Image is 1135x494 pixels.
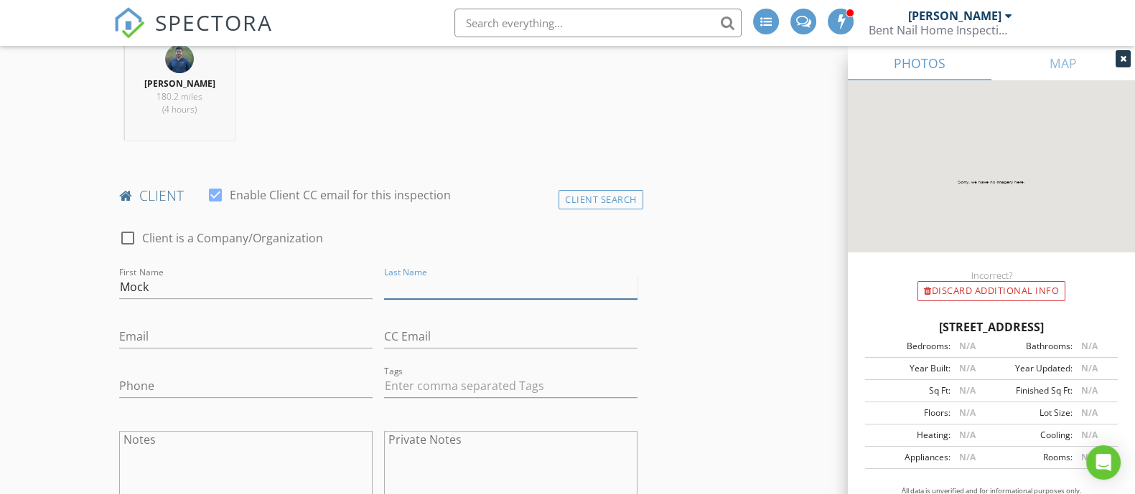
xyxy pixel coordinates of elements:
[230,188,451,202] label: Enable Client CC email for this inspection
[848,80,1135,287] img: streetview
[1081,362,1098,374] span: N/A
[991,429,1073,442] div: Cooling:
[959,429,976,441] span: N/A
[959,384,976,396] span: N/A
[113,7,145,39] img: The Best Home Inspection Software - Spectora
[1086,445,1121,480] div: Open Intercom Messenger
[869,407,950,419] div: Floors:
[1081,384,1098,396] span: N/A
[869,362,950,375] div: Year Built:
[959,340,976,352] span: N/A
[991,362,1073,375] div: Year Updated:
[162,103,197,115] span: (4 hours)
[908,9,1001,23] div: [PERSON_NAME]
[869,340,950,353] div: Bedrooms:
[113,19,273,49] a: SPECTORA
[959,407,976,419] span: N/A
[157,90,202,103] span: 180.2 miles
[991,340,1073,353] div: Bathrooms:
[865,318,1118,336] div: [STREET_ADDRESS]
[959,362,976,374] span: N/A
[1081,429,1098,441] span: N/A
[869,451,950,464] div: Appliances:
[869,384,950,397] div: Sq Ft:
[1081,451,1098,463] span: N/A
[165,44,194,73] img: matt_pic.jpg
[144,77,215,90] strong: [PERSON_NAME]
[559,190,643,209] div: Client Search
[991,384,1073,397] div: Finished Sq Ft:
[991,407,1073,419] div: Lot Size:
[1081,340,1098,352] span: N/A
[848,46,991,80] a: PHOTOS
[869,429,950,442] div: Heating:
[991,451,1073,464] div: Rooms:
[959,451,976,463] span: N/A
[1081,407,1098,419] span: N/A
[119,186,637,205] h4: client
[869,23,1012,37] div: Bent Nail Home Inspection Services
[454,9,742,37] input: Search everything...
[142,231,323,245] label: Client is a Company/Organization
[917,281,1065,301] div: Discard Additional info
[848,270,1135,281] div: Incorrect?
[155,7,273,37] span: SPECTORA
[991,46,1135,80] a: MAP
